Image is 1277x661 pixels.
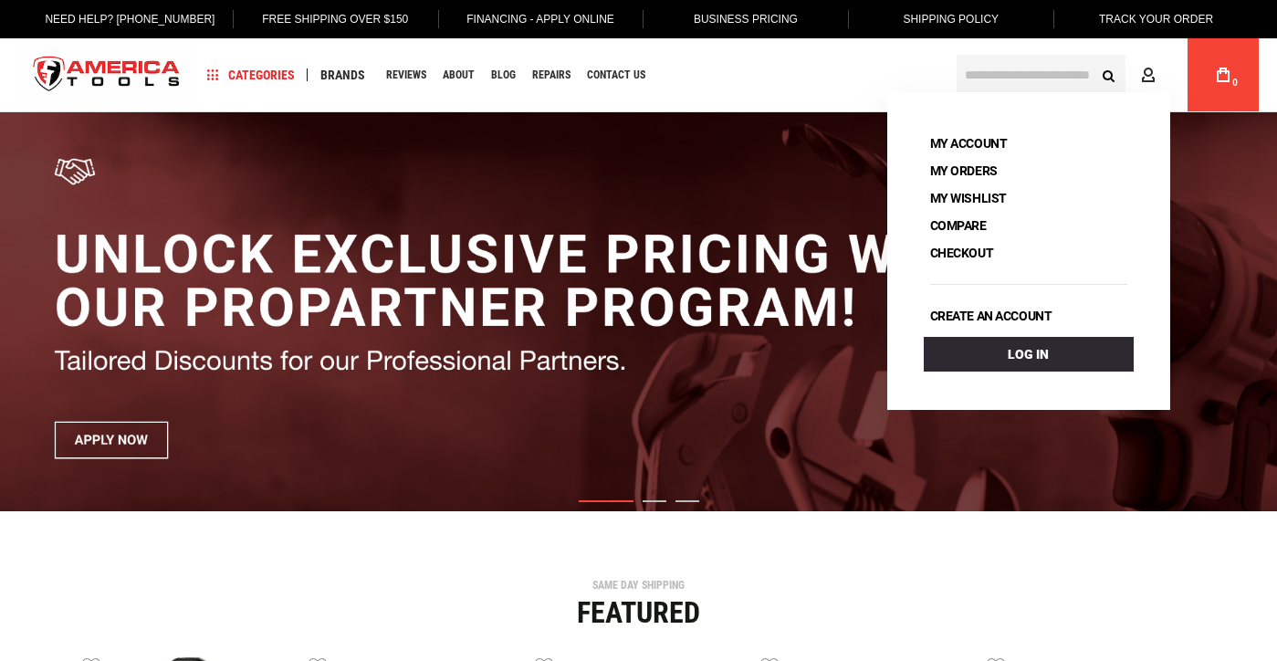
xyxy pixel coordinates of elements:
[587,69,645,80] span: Contact Us
[14,580,1263,591] div: SAME DAY SHIPPING
[18,41,195,110] img: America Tools
[924,240,1000,266] a: Checkout
[199,63,303,88] a: Categories
[924,337,1134,372] a: Log In
[483,63,524,88] a: Blog
[532,69,570,80] span: Repairs
[924,185,1013,211] a: My Wishlist
[1232,78,1238,88] span: 0
[903,13,999,26] span: Shipping Policy
[320,68,365,81] span: Brands
[434,63,483,88] a: About
[924,303,1059,329] a: Create an account
[312,63,373,88] a: Brands
[1206,38,1240,111] a: 0
[378,63,434,88] a: Reviews
[924,158,1004,184] a: My Orders
[386,69,426,80] span: Reviews
[924,131,1014,156] a: My Account
[443,69,475,80] span: About
[207,68,295,81] span: Categories
[18,41,195,110] a: store logo
[924,213,993,238] a: Compare
[491,69,516,80] span: Blog
[524,63,579,88] a: Repairs
[14,598,1263,627] div: Featured
[579,63,654,88] a: Contact Us
[1091,58,1125,92] button: Search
